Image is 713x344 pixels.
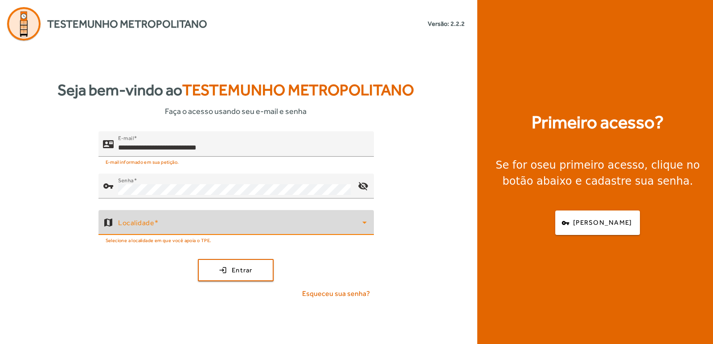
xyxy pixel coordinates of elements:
mat-label: Localidade [118,219,154,227]
mat-hint: Selecione a localidade em que você apoia o TPE. [106,235,212,245]
mat-hint: E-mail informado em sua petição. [106,157,179,166]
span: Faça o acesso usando seu e-mail e senha [165,105,307,117]
mat-label: E-mail [118,135,134,141]
span: Esqueceu sua senha? [302,288,370,299]
mat-icon: visibility_off [352,175,373,197]
span: [PERSON_NAME] [573,218,632,228]
strong: Seja bem-vindo ao [57,78,414,102]
img: Logo Agenda [7,7,41,40]
span: Testemunho Metropolitano [47,16,207,32]
button: [PERSON_NAME] [555,210,640,235]
mat-icon: vpn_key [103,181,114,191]
span: Testemunho Metropolitano [182,81,414,99]
mat-label: Senha [118,177,134,183]
mat-icon: map [103,217,114,228]
button: Entrar [198,259,274,281]
div: Se for o , clique no botão abaixo e cadastre sua senha. [488,157,708,189]
mat-icon: contact_mail [103,139,114,150]
strong: seu primeiro acesso [537,159,644,171]
strong: Primeiro acesso? [532,109,664,136]
small: Versão: 2.2.2 [428,19,465,28]
span: Entrar [232,265,253,275]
